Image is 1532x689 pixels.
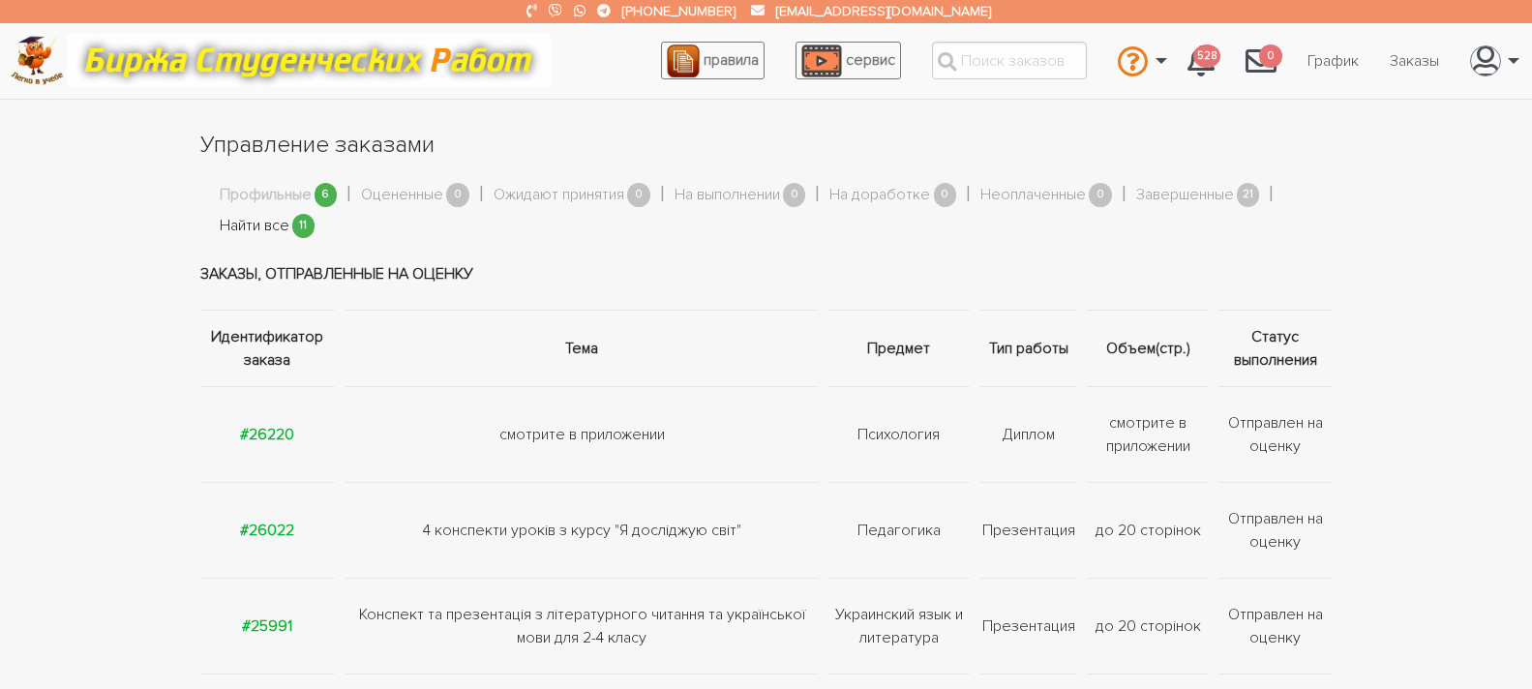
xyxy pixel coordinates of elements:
td: Украинский язык и литература [824,579,976,674]
span: 0 [934,183,957,207]
a: Завершенные [1136,183,1234,208]
span: 0 [1259,45,1282,69]
td: Конспект та презентація з літературного читання та української мови для 2-4 класу [340,579,823,674]
a: График [1292,43,1374,79]
img: agreement_icon-feca34a61ba7f3d1581b08bc946b2ec1ccb426f67415f344566775c155b7f62c.png [667,45,700,77]
a: сервис [796,42,901,79]
td: Отправлен на оценку [1214,387,1333,483]
td: до 20 сторінок [1082,483,1214,579]
th: Тема [340,311,823,387]
a: Найти все [220,214,289,239]
a: 528 [1172,35,1230,87]
a: #25991 [242,616,292,636]
td: Педагогика [824,483,976,579]
a: [PHONE_NUMBER] [622,3,736,19]
td: Отправлен на оценку [1214,483,1333,579]
span: 0 [1089,183,1112,207]
a: #26220 [240,425,294,444]
input: Поиск заказов [932,42,1087,79]
span: сервис [846,50,895,70]
td: Презентация [975,483,1082,579]
a: На выполнении [675,183,780,208]
a: Неоплаченные [980,183,1086,208]
th: Предмет [824,311,976,387]
td: 4 конспекти уроків з курсу "Я досліджую світ" [340,483,823,579]
td: Психология [824,387,976,483]
span: 0 [446,183,469,207]
th: Тип работы [975,311,1082,387]
th: Объем(стр.) [1082,311,1214,387]
th: Статус выполнения [1214,311,1333,387]
a: [EMAIL_ADDRESS][DOMAIN_NAME] [776,3,991,19]
span: 0 [783,183,806,207]
a: Заказы [1374,43,1455,79]
td: до 20 сторінок [1082,579,1214,674]
a: #26022 [240,521,294,540]
img: play_icon-49f7f135c9dc9a03216cfdbccbe1e3994649169d890fb554cedf0eac35a01ba8.png [801,45,842,77]
a: правила [661,42,765,79]
span: 11 [292,214,315,238]
img: motto-12e01f5a76059d5f6a28199ef077b1f78e012cfde436ab5cf1d4517935686d32.gif [67,34,551,87]
h1: Управление заказами [200,129,1333,162]
img: logo-c4363faeb99b52c628a42810ed6dfb4293a56d4e4775eb116515dfe7f33672af.png [11,36,64,85]
td: смотрите в приложении [1082,387,1214,483]
td: Заказы, отправленные на оценку [200,238,1333,311]
span: 0 [627,183,650,207]
span: 6 [315,183,338,207]
a: На доработке [829,183,930,208]
th: Идентификатор заказа [200,311,341,387]
td: Презентация [975,579,1082,674]
td: смотрите в приложении [340,387,823,483]
td: Отправлен на оценку [1214,579,1333,674]
span: правила [704,50,759,70]
a: 0 [1230,35,1292,87]
td: Диплом [975,387,1082,483]
span: 528 [1193,45,1220,69]
a: Оцененные [361,183,443,208]
span: 21 [1237,183,1260,207]
a: Ожидают принятия [494,183,624,208]
a: Профильные [220,183,312,208]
